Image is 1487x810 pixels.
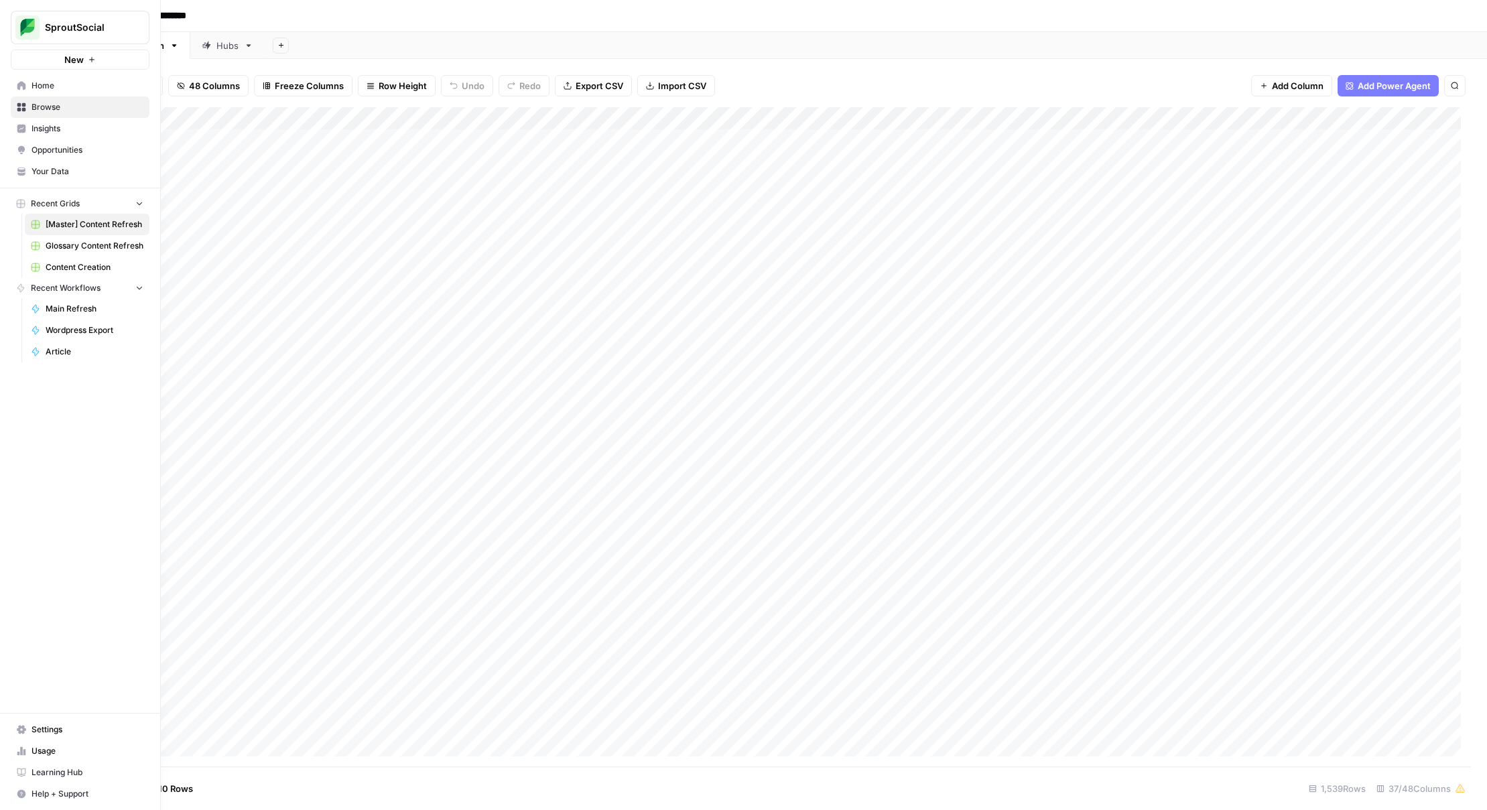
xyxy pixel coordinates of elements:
[46,303,143,315] span: Main Refresh
[31,123,143,135] span: Insights
[25,235,149,257] a: Glossary Content Refresh
[254,75,352,96] button: Freeze Columns
[275,79,344,92] span: Freeze Columns
[25,214,149,235] a: [Master] Content Refresh
[31,282,101,294] span: Recent Workflows
[216,39,239,52] div: Hubs
[11,740,149,762] a: Usage
[462,79,484,92] span: Undo
[11,719,149,740] a: Settings
[31,766,143,779] span: Learning Hub
[658,79,706,92] span: Import CSV
[1251,75,1332,96] button: Add Column
[25,257,149,278] a: Content Creation
[168,75,249,96] button: 48 Columns
[1303,778,1371,799] div: 1,539 Rows
[139,782,193,795] span: Add 10 Rows
[1338,75,1439,96] button: Add Power Agent
[46,218,143,230] span: [Master] Content Refresh
[11,118,149,139] a: Insights
[31,165,143,178] span: Your Data
[25,320,149,341] a: Wordpress Export
[11,11,149,44] button: Workspace: SproutSocial
[45,21,126,34] span: SproutSocial
[1358,79,1431,92] span: Add Power Agent
[25,298,149,320] a: Main Refresh
[576,79,623,92] span: Export CSV
[46,346,143,358] span: Article
[11,139,149,161] a: Opportunities
[31,101,143,113] span: Browse
[31,198,80,210] span: Recent Grids
[11,161,149,182] a: Your Data
[519,79,541,92] span: Redo
[1272,79,1323,92] span: Add Column
[31,788,143,800] span: Help + Support
[31,724,143,736] span: Settings
[31,144,143,156] span: Opportunities
[190,32,265,59] a: Hubs
[379,79,427,92] span: Row Height
[11,194,149,214] button: Recent Grids
[11,75,149,96] a: Home
[499,75,549,96] button: Redo
[189,79,240,92] span: 48 Columns
[46,324,143,336] span: Wordpress Export
[31,80,143,92] span: Home
[441,75,493,96] button: Undo
[555,75,632,96] button: Export CSV
[46,261,143,273] span: Content Creation
[25,341,149,362] a: Article
[64,53,84,66] span: New
[46,240,143,252] span: Glossary Content Refresh
[11,762,149,783] a: Learning Hub
[358,75,436,96] button: Row Height
[11,96,149,118] a: Browse
[11,278,149,298] button: Recent Workflows
[31,745,143,757] span: Usage
[1371,778,1471,799] div: 37/48 Columns
[11,50,149,70] button: New
[637,75,715,96] button: Import CSV
[11,783,149,805] button: Help + Support
[15,15,40,40] img: SproutSocial Logo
